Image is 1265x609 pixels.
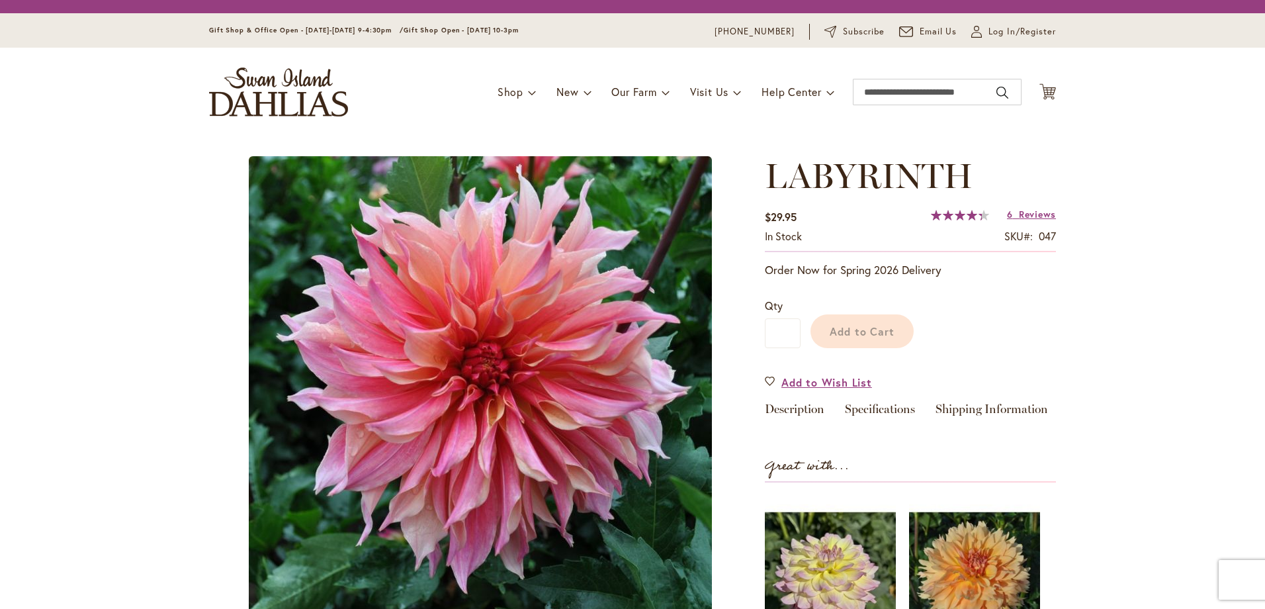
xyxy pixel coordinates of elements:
[765,229,802,243] span: In stock
[781,375,872,390] span: Add to Wish List
[931,210,989,220] div: 87%
[209,68,348,117] a: store logo
[765,155,973,197] span: LABYRINTH
[765,403,824,422] a: Description
[762,85,822,99] span: Help Center
[1019,208,1056,220] span: Reviews
[404,26,519,34] span: Gift Shop Open - [DATE] 10-3pm
[936,403,1048,422] a: Shipping Information
[209,26,404,34] span: Gift Shop & Office Open - [DATE]-[DATE] 9-4:30pm /
[765,210,797,224] span: $29.95
[715,25,795,38] a: [PHONE_NUMBER]
[824,25,885,38] a: Subscribe
[899,25,957,38] a: Email Us
[843,25,885,38] span: Subscribe
[765,229,802,244] div: Availability
[690,85,728,99] span: Visit Us
[498,85,523,99] span: Shop
[765,262,1056,278] p: Order Now for Spring 2026 Delivery
[1007,208,1056,220] a: 6 Reviews
[996,82,1008,103] button: Search
[765,299,783,312] span: Qty
[765,403,1056,422] div: Detailed Product Info
[765,375,872,390] a: Add to Wish List
[988,25,1056,38] span: Log In/Register
[1039,229,1056,244] div: 047
[971,25,1056,38] a: Log In/Register
[845,403,915,422] a: Specifications
[765,455,850,477] strong: Great with...
[556,85,578,99] span: New
[611,85,656,99] span: Our Farm
[1007,208,1013,220] span: 6
[1004,229,1033,243] strong: SKU
[920,25,957,38] span: Email Us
